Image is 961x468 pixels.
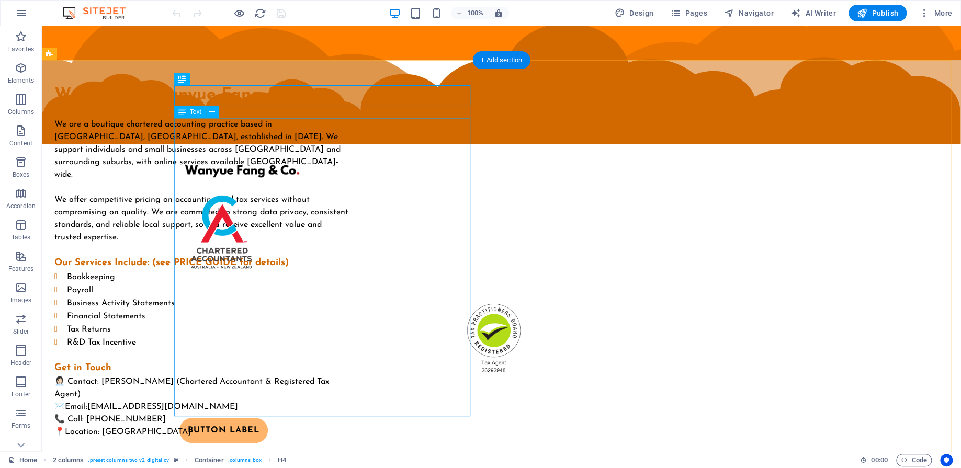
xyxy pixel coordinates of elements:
p: Boxes [13,170,30,179]
p: Forms [12,421,30,430]
i: This element is a customizable preset [173,457,178,463]
button: 100% [451,7,488,19]
span: Click to select. Double-click to edit [53,454,84,466]
span: Pages [670,8,707,18]
nav: breadcrumb [53,454,286,466]
span: : [878,456,880,464]
span: Code [901,454,927,466]
span: . preset-columns-two-v2-digital-cv [88,454,169,466]
button: Click here to leave preview mode and continue editing [233,7,245,19]
span: Text [190,109,201,115]
button: AI Writer [786,5,840,21]
span: . columns-box [228,454,262,466]
h6: 100% [467,7,483,19]
p: Footer [12,390,30,398]
h6: Session time [860,454,888,466]
button: Publish [849,5,907,21]
i: Reload page [254,7,266,19]
div: + Add section [472,51,530,69]
p: Images [10,296,32,304]
p: Columns [8,108,34,116]
p: Accordion [6,202,36,210]
button: reload [254,7,266,19]
button: Code [896,454,932,466]
span: 00 00 [871,454,887,466]
p: Slider [13,327,29,336]
a: Click to cancel selection. Double-click to open Pages [8,454,37,466]
span: Navigator [724,8,774,18]
span: Click to select. Double-click to edit [278,454,286,466]
button: More [915,5,956,21]
button: Usercentrics [940,454,953,466]
i: On resize automatically adjust zoom level to fit chosen device. [494,8,503,18]
span: Design [615,8,654,18]
p: Header [10,359,31,367]
p: Content [9,139,32,147]
button: Design [610,5,658,21]
p: Favorites [7,45,34,53]
span: AI Writer [790,8,836,18]
span: Publish [857,8,898,18]
button: Navigator [720,5,778,21]
div: Design (Ctrl+Alt+Y) [610,5,658,21]
img: Editor Logo [60,7,139,19]
p: Features [8,265,33,273]
p: Tables [12,233,30,242]
button: Pages [666,5,711,21]
span: Click to select. Double-click to edit [195,454,224,466]
p: Elements [8,76,35,85]
span: More [919,8,952,18]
